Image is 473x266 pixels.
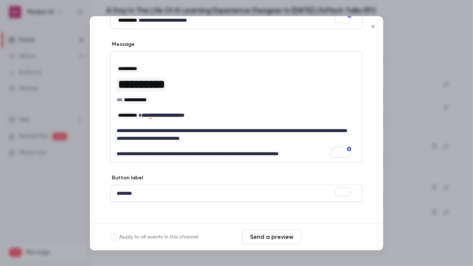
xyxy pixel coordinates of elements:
label: Message [110,41,135,48]
label: Button label [110,174,143,182]
label: Apply to all events in this channel [110,233,198,241]
div: editor [111,52,362,162]
div: editor [111,185,362,202]
button: Send a preview [242,230,301,244]
div: To enrich screen reader interactions, please activate Accessibility in Grammarly extension settings [111,52,362,162]
div: editor [111,12,362,29]
div: To enrich screen reader interactions, please activate Accessibility in Grammarly extension settings [111,185,362,202]
div: To enrich screen reader interactions, please activate Accessibility in Grammarly extension settings [111,12,362,29]
button: Save changes [304,230,363,244]
button: Close [366,19,380,34]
